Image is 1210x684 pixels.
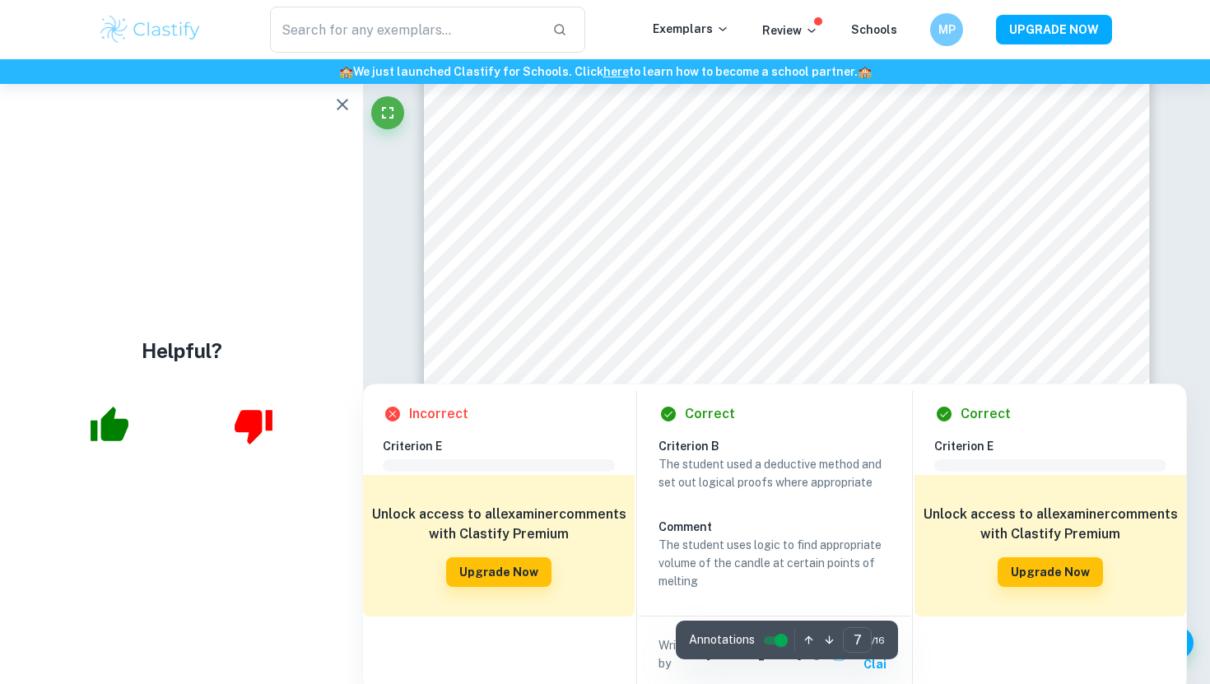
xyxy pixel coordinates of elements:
[3,63,1207,81] h6: We just launched Clastify for Schools. Click to learn how to become a school partner.
[270,7,539,53] input: Search for any exemplars...
[851,23,897,36] a: Schools
[762,21,818,40] p: Review
[872,633,885,648] span: / 16
[689,631,755,649] span: Annotations
[685,404,735,424] h6: Correct
[98,13,202,46] img: Clastify logo
[446,557,551,587] button: Upgrade Now
[923,505,1178,544] h6: Unlock access to all examiner comments with Clastify Premium
[930,13,963,46] button: MP
[659,518,891,536] h6: Comment
[659,636,703,672] p: Written by
[659,455,891,491] p: The student used a deductive method and set out logical proofs where appropriate
[142,336,222,365] h4: Helpful?
[858,65,872,78] span: 🏫
[653,20,729,38] p: Exemplars
[659,437,904,455] h6: Criterion B
[371,96,404,129] button: Fullscreen
[659,536,891,590] p: The student uses logic to find appropriate volume of the candle at certain points of melting
[371,505,626,544] h6: Unlock access to all examiner comments with Clastify Premium
[339,65,353,78] span: 🏫
[938,21,956,39] h6: MP
[409,404,468,424] h6: Incorrect
[998,557,1103,587] button: Upgrade Now
[996,15,1112,44] button: UPGRADE NOW
[934,437,1180,455] h6: Criterion E
[383,437,628,455] h6: Criterion E
[961,404,1011,424] h6: Correct
[603,65,629,78] a: here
